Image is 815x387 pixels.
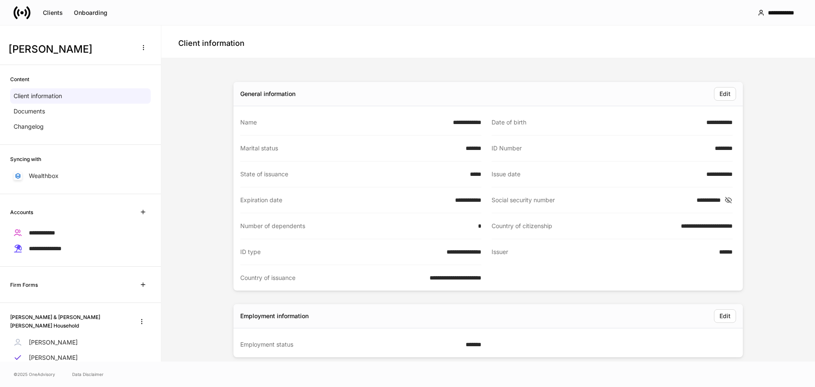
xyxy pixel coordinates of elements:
div: Social security number [492,196,691,204]
h4: Client information [178,38,244,48]
h6: Syncing with [10,155,41,163]
button: Edit [714,309,736,323]
a: Documents [10,104,151,119]
div: ID Number [492,144,710,153]
a: Data Disclaimer [72,371,104,378]
div: ID type [240,248,441,256]
h6: Content [10,75,29,83]
h6: [PERSON_NAME] & [PERSON_NAME] [PERSON_NAME] Household [10,313,126,329]
p: Documents [14,107,45,116]
div: Date of birth [492,118,701,127]
div: Issuer [492,248,714,257]
div: Employment status [240,340,461,349]
div: Edit [719,313,731,319]
div: Marital status [240,144,461,153]
div: Country of issuance [240,274,424,282]
p: Changelog [14,122,44,131]
div: Name [240,118,448,127]
div: Onboarding [74,10,107,16]
div: Country of citizenship [492,222,676,230]
div: State of issuance [240,170,465,178]
p: [PERSON_NAME] [29,353,78,362]
p: Client information [14,92,62,100]
h3: [PERSON_NAME] [8,42,131,56]
p: [PERSON_NAME] [29,338,78,347]
a: Changelog [10,119,151,134]
button: Clients [37,6,68,20]
h6: Firm Forms [10,281,38,289]
a: Wealthbox [10,168,151,184]
div: Edit [719,91,731,97]
div: Number of dependents [240,222,473,230]
span: © 2025 OneAdvisory [14,371,55,378]
button: Onboarding [68,6,113,20]
div: General information [240,90,295,98]
a: [PERSON_NAME] [10,335,151,350]
div: Expiration date [240,196,450,204]
div: Clients [43,10,63,16]
a: [PERSON_NAME] [10,350,151,365]
p: Wealthbox [29,172,59,180]
button: Edit [714,87,736,101]
div: Issue date [492,170,701,178]
a: Client information [10,88,151,104]
h6: Accounts [10,208,33,216]
div: Employment information [240,312,309,320]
